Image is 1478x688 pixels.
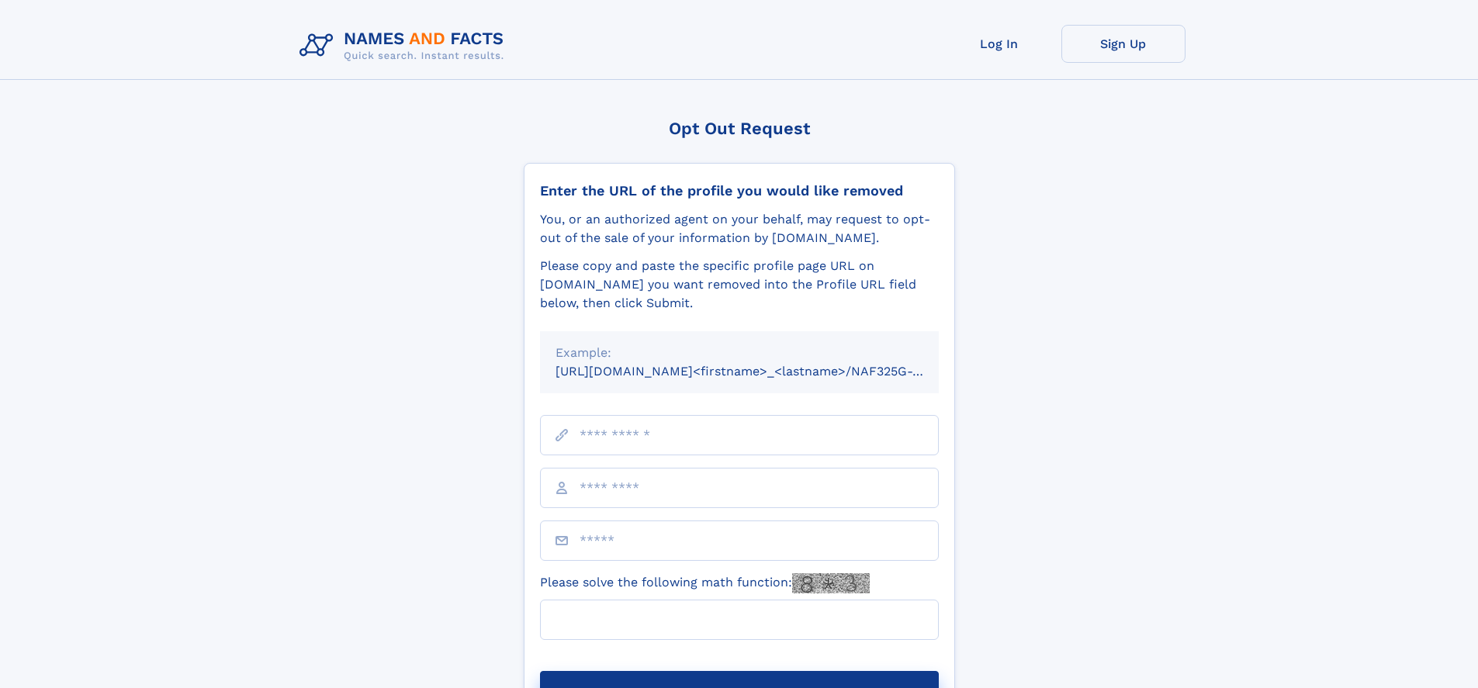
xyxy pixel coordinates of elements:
[937,25,1061,63] a: Log In
[556,344,923,362] div: Example:
[540,573,870,593] label: Please solve the following math function:
[293,25,517,67] img: Logo Names and Facts
[1061,25,1186,63] a: Sign Up
[556,364,968,379] small: [URL][DOMAIN_NAME]<firstname>_<lastname>/NAF325G-xxxxxxxx
[540,257,939,313] div: Please copy and paste the specific profile page URL on [DOMAIN_NAME] you want removed into the Pr...
[524,119,955,138] div: Opt Out Request
[540,210,939,247] div: You, or an authorized agent on your behalf, may request to opt-out of the sale of your informatio...
[540,182,939,199] div: Enter the URL of the profile you would like removed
